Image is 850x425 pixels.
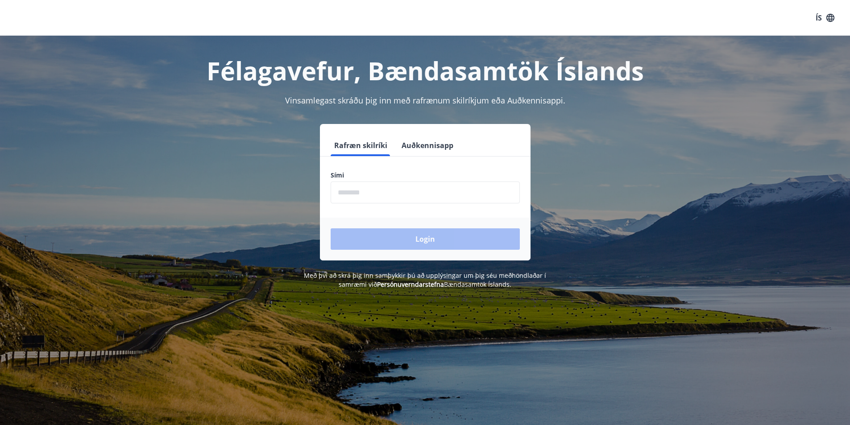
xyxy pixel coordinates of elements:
label: Sími [331,171,520,180]
button: ÍS [811,10,839,26]
span: Vinsamlegast skráðu þig inn með rafrænum skilríkjum eða Auðkennisappi. [285,95,565,106]
a: Persónuverndarstefna [377,280,444,289]
span: Með því að skrá þig inn samþykkir þú að upplýsingar um þig séu meðhöndlaðar í samræmi við Bændasa... [304,271,546,289]
button: Auðkennisapp [398,135,457,156]
h1: Félagavefur, Bændasamtök Íslands [115,54,736,87]
button: Rafræn skilríki [331,135,391,156]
